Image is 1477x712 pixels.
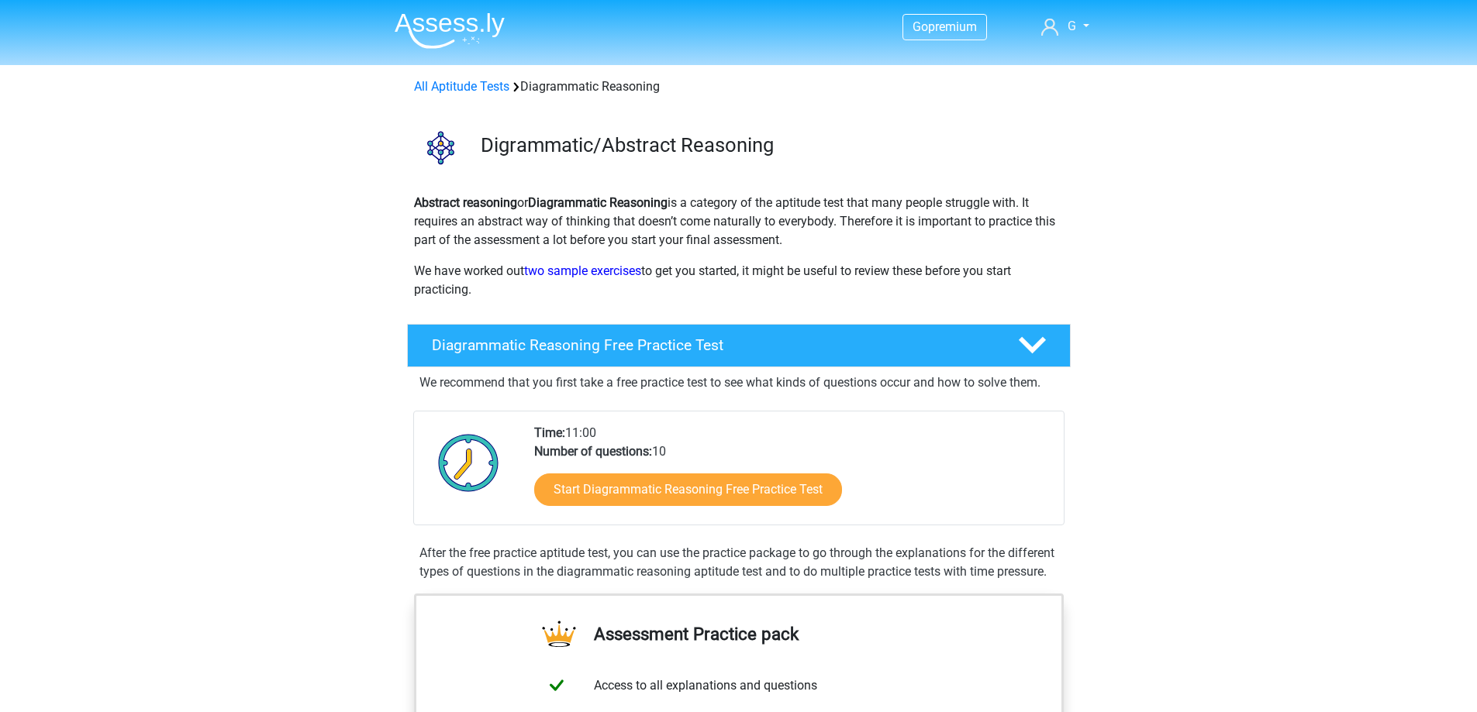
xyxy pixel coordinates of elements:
[523,424,1063,525] div: 11:00 10
[903,16,986,37] a: Gopremium
[430,424,508,501] img: Clock
[414,262,1064,299] p: We have worked out to get you started, it might be useful to review these before you start practi...
[481,133,1058,157] h3: Digrammatic/Abstract Reasoning
[432,336,993,354] h4: Diagrammatic Reasoning Free Practice Test
[414,79,509,94] a: All Aptitude Tests
[928,19,977,34] span: premium
[528,195,668,210] b: Diagrammatic Reasoning
[408,77,1070,96] div: Diagrammatic Reasoning
[401,324,1077,367] a: Diagrammatic Reasoning Free Practice Test
[419,373,1058,392] p: We recommend that you first take a free practice test to see what kinds of questions occur and ho...
[534,444,652,459] b: Number of questions:
[414,195,517,210] b: Abstract reasoning
[534,473,842,506] a: Start Diagrammatic Reasoning Free Practice Test
[408,115,474,181] img: diagrammatic reasoning
[1068,19,1076,33] span: G
[534,425,565,440] b: Time:
[413,544,1065,581] div: After the free practice aptitude test, you can use the practice package to go through the explana...
[395,12,505,49] img: Assessly
[913,19,928,34] span: Go
[1035,17,1095,36] a: G
[524,263,641,278] a: two sample exercises
[414,194,1064,249] p: or is a category of the aptitude test that many people struggle with. It requires an abstract way...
